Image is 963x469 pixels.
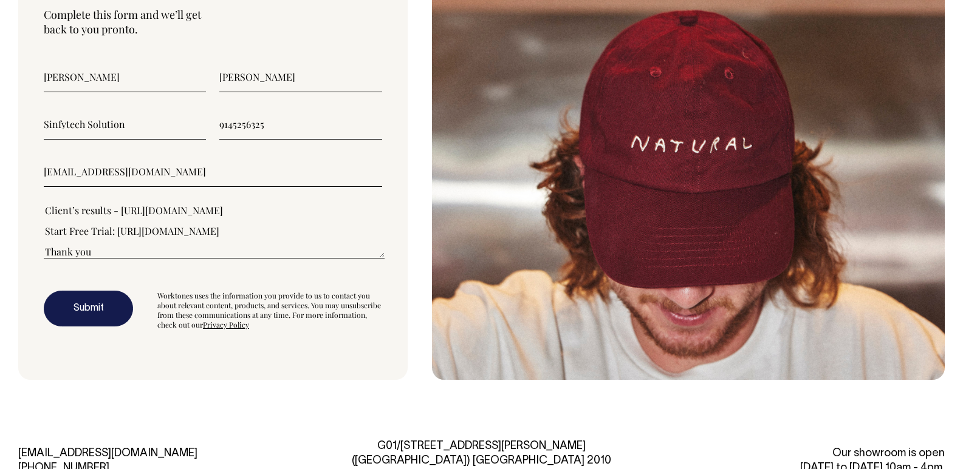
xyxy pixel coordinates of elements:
input: Email (required) [44,157,382,187]
input: Phone (required) [219,109,382,140]
a: Privacy Policy [203,320,249,329]
a: [EMAIL_ADDRESS][DOMAIN_NAME] [18,448,197,459]
input: First name (required) [44,62,206,92]
input: Last name (required) [219,62,382,92]
p: Complete this form and we’ll get back to you pronto. [44,7,382,36]
button: Submit [44,291,133,327]
input: Business name [44,109,206,140]
div: Worktones uses the information you provide to us to contact you about relevant content, products,... [157,291,382,329]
